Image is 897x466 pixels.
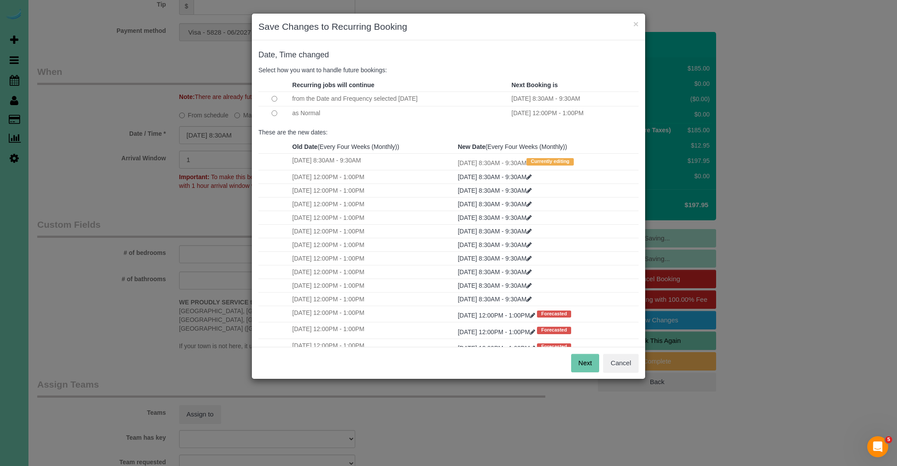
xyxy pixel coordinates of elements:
td: [DATE] 8:30AM - 9:30AM [509,92,639,106]
h3: Save Changes to Recurring Booking [258,20,639,33]
a: [DATE] 12:00PM - 1:00PM [458,312,537,319]
button: Cancel [603,354,639,372]
a: [DATE] 12:00PM - 1:00PM [458,345,537,352]
td: [DATE] 12:00PM - 1:00PM [290,279,456,292]
h4: changed [258,51,639,60]
a: [DATE] 8:30AM - 9:30AM [458,255,532,262]
span: Currently editing [526,158,574,165]
td: [DATE] 12:00PM - 1:00PM [290,184,456,197]
td: [DATE] 12:00PM - 1:00PM [509,106,639,120]
td: [DATE] 8:30AM - 9:30AM [290,154,456,170]
td: as Normal [290,106,509,120]
td: [DATE] 12:00PM - 1:00PM [290,211,456,224]
a: [DATE] 8:30AM - 9:30AM [458,187,532,194]
td: [DATE] 8:30AM - 9:30AM [456,154,639,170]
td: [DATE] 12:00PM - 1:00PM [290,306,456,322]
td: [DATE] 12:00PM - 1:00PM [290,224,456,238]
a: [DATE] 8:30AM - 9:30AM [458,282,532,289]
span: Forecasted [537,343,572,350]
a: [DATE] 8:30AM - 9:30AM [458,228,532,235]
td: [DATE] 12:00PM - 1:00PM [290,292,456,306]
th: (Every Four Weeks (Monthly)) [290,140,456,154]
th: (Every Four Weeks (Monthly)) [456,140,639,154]
a: [DATE] 8:30AM - 9:30AM [458,268,532,275]
td: from the Date and Frequency selected [DATE] [290,92,509,106]
td: [DATE] 12:00PM - 1:00PM [290,265,456,279]
strong: Recurring jobs will continue [292,81,374,88]
span: Forecasted [537,311,572,318]
td: [DATE] 12:00PM - 1:00PM [290,170,456,184]
a: [DATE] 8:30AM - 9:30AM [458,241,532,248]
strong: New Date [458,143,485,150]
p: Select how you want to handle future bookings: [258,66,639,74]
span: 5 [885,436,892,443]
a: [DATE] 8:30AM - 9:30AM [458,214,532,221]
iframe: Intercom live chat [867,436,888,457]
td: [DATE] 12:00PM - 1:00PM [290,251,456,265]
button: × [633,19,639,28]
p: These are the new dates: [258,128,639,137]
strong: Next Booking is [512,81,558,88]
td: [DATE] 12:00PM - 1:00PM [290,238,456,251]
strong: Old Date [292,143,318,150]
a: [DATE] 8:30AM - 9:30AM [458,296,532,303]
span: Date, Time [258,50,297,59]
td: [DATE] 12:00PM - 1:00PM [290,339,456,355]
a: [DATE] 8:30AM - 9:30AM [458,173,532,180]
td: [DATE] 12:00PM - 1:00PM [290,197,456,211]
button: Next [571,354,600,372]
a: [DATE] 8:30AM - 9:30AM [458,201,532,208]
span: Forecasted [537,327,572,334]
a: [DATE] 12:00PM - 1:00PM [458,328,537,335]
td: [DATE] 12:00PM - 1:00PM [290,322,456,339]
